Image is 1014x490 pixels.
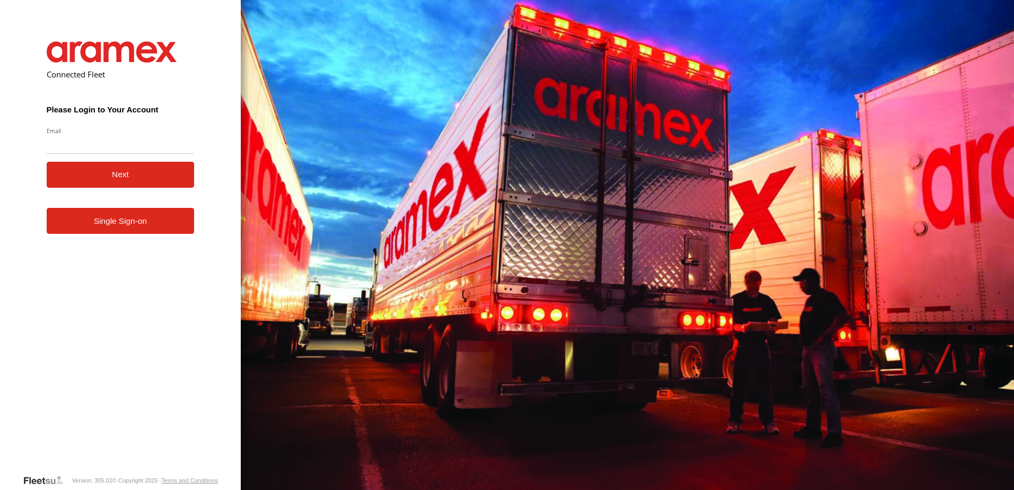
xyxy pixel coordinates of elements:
[47,127,195,135] label: Email
[112,477,218,484] div: © Copyright 2025 -
[23,475,72,486] a: Visit our Website
[72,477,112,484] div: Version: 305.02
[161,477,217,484] a: Terms and Conditions
[47,105,195,114] h3: Please Login to Your Account
[47,208,195,234] a: Single Sign-on
[47,69,195,80] h2: Connected Fleet
[47,41,177,63] img: Aramex
[47,162,195,188] button: Next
